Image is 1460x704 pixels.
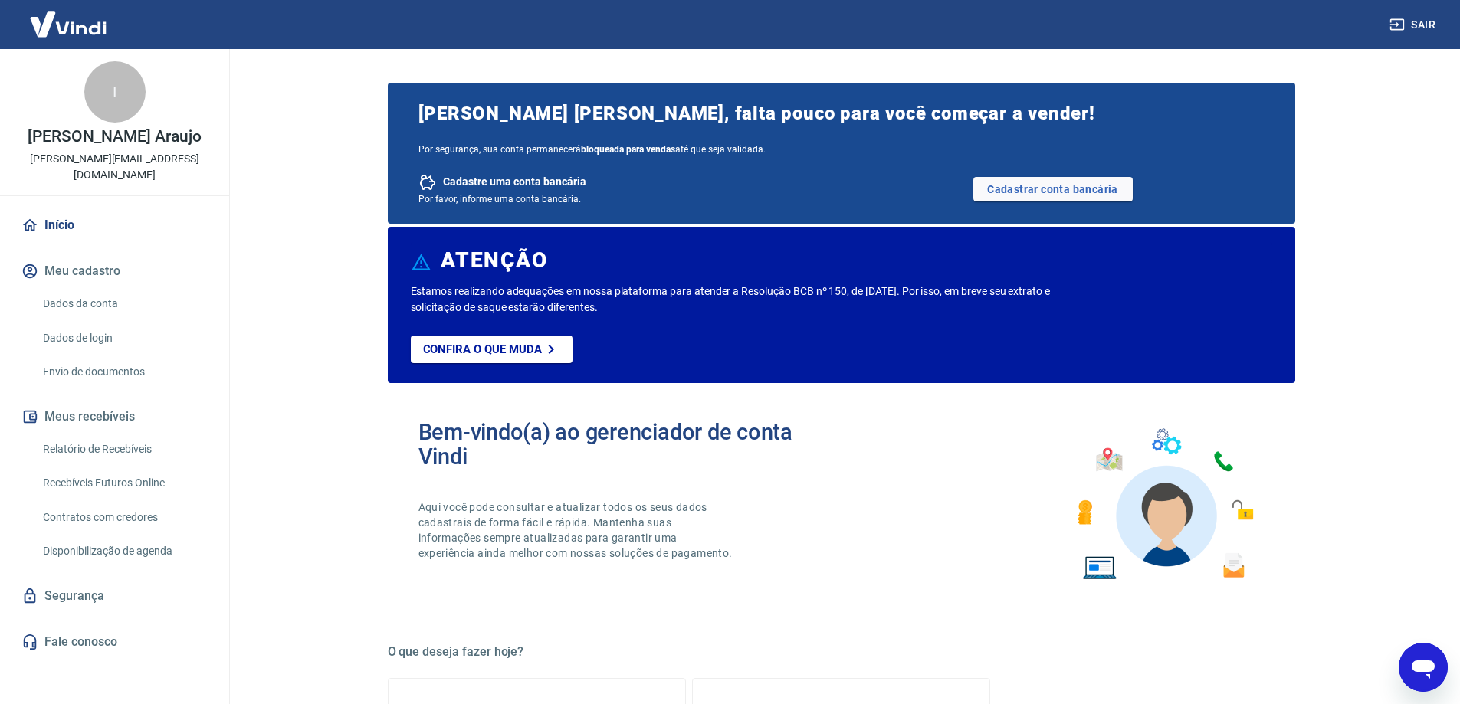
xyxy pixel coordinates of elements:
button: Meus recebíveis [18,400,211,434]
img: Vindi [18,1,118,47]
h6: ATENÇÃO [441,253,547,268]
a: Confira o que muda [411,336,573,363]
span: Por favor, informe uma conta bancária. [418,194,581,205]
a: Segurança [18,579,211,613]
a: Contratos com credores [37,502,211,533]
img: Imagem de um avatar masculino com diversos icones exemplificando as funcionalidades do gerenciado... [1064,420,1265,589]
span: Cadastre uma conta bancária [443,175,586,189]
h5: O que deseja fazer hoje? [388,644,1295,660]
iframe: Botão para abrir a janela de mensagens [1399,643,1448,692]
p: [PERSON_NAME][EMAIL_ADDRESS][DOMAIN_NAME] [12,151,217,183]
a: Cadastrar conta bancária [973,177,1133,201]
button: Sair [1386,11,1442,39]
a: Início [18,208,211,242]
a: Envio de documentos [37,356,211,388]
a: Dados da conta [37,288,211,319]
a: Disponibilização de agenda [37,535,211,567]
button: Meu cadastro [18,254,211,288]
span: Por segurança, sua conta permanecerá até que seja validada. [418,144,1265,155]
a: Fale conosco [18,625,211,659]
span: [PERSON_NAME] [PERSON_NAME], falta pouco para você começar a vender! [418,101,1265,126]
p: [PERSON_NAME] Araujo [28,129,201,145]
a: Recebíveis Futuros Online [37,467,211,499]
h2: Bem-vindo(a) ao gerenciador de conta Vindi [418,420,842,469]
p: Aqui você pode consultar e atualizar todos os seus dados cadastrais de forma fácil e rápida. Mant... [418,499,736,561]
a: Relatório de Recebíveis [37,434,211,465]
p: Confira o que muda [423,342,542,356]
p: Estamos realizando adequações em nossa plataforma para atender a Resolução BCB nº 150, de [DATE].... [411,283,1100,316]
a: Dados de login [37,323,211,354]
b: bloqueada para vendas [581,144,675,155]
div: I [84,61,146,123]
